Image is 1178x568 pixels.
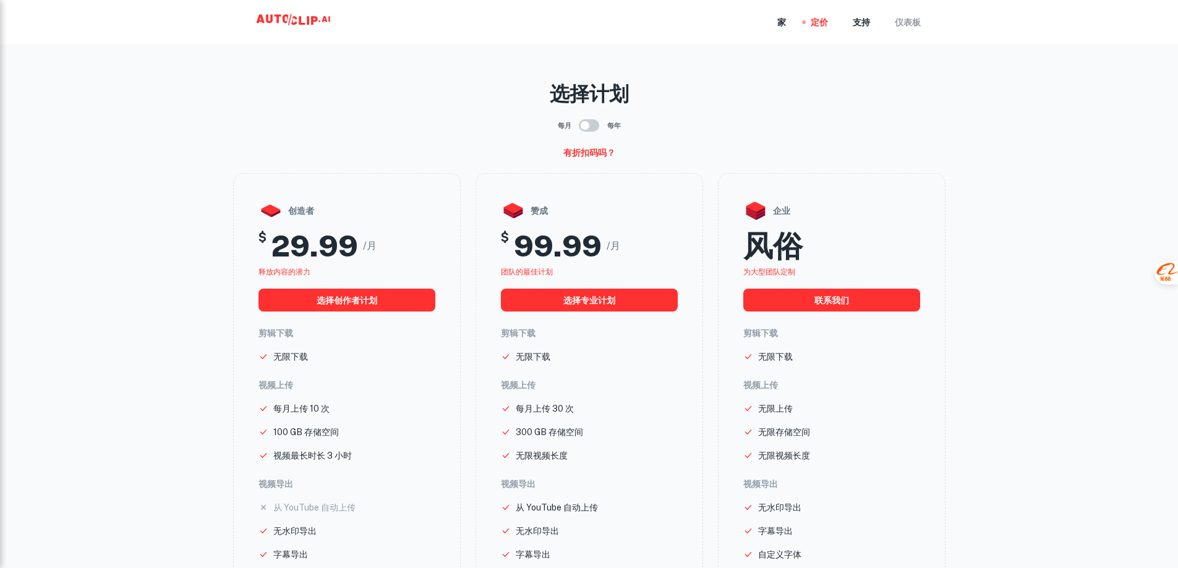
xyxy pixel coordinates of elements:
[758,404,793,413] font: 无限上传
[271,228,358,263] font: 29.99
[563,148,615,158] font: 有折扣码吗？
[516,404,574,413] font: 每月上传 30 次
[501,289,678,312] button: 选择专业计划
[363,240,377,252] font: /月
[743,228,803,263] font: 风俗
[758,427,810,437] font: 无限存储空间
[501,268,553,276] font: 团队的最佳计划
[501,230,509,245] font: $
[514,228,602,263] font: 99.99
[273,427,339,437] font: 100 GB 存储空间
[516,352,550,362] font: 无限下载
[501,328,536,338] font: 剪辑下载
[563,295,615,305] font: 选择专业计划
[773,206,790,216] font: 企业
[814,295,849,305] font: 联系我们
[273,404,330,413] font: 每月上传 10 次
[558,122,571,129] font: 每月
[743,328,778,338] font: 剪辑下载
[273,502,356,512] font: 从 YouTube 自动上传
[758,549,801,559] font: 自定义字体
[743,380,778,390] font: 视频上传
[607,240,620,252] font: /月
[853,18,870,28] font: 支持
[501,380,536,390] font: 视频上传
[258,230,267,245] font: $
[258,289,435,312] button: 选择创作者计划
[550,82,629,105] font: 选择计划
[258,268,310,276] font: 释放内容的潜力
[258,328,293,338] font: 剪辑下载
[501,479,536,489] font: 视频导出
[288,206,314,216] font: 创造者
[273,451,352,460] font: 视频最长时长 3 小时
[895,18,921,28] font: 仪表板
[273,526,317,536] font: 无水印导出
[258,479,293,489] font: 视频导出
[258,380,293,390] font: 视频上传
[516,549,550,559] font: 字幕导出
[317,295,377,305] font: 选择创作者计划
[758,451,810,460] font: 无限视频长度
[273,549,308,559] font: 字幕导出
[743,479,778,489] font: 视频导出
[516,427,583,437] font: 300 GB 存储空间
[531,206,548,216] font: 赞成
[558,142,620,163] button: 有折扣码吗？
[758,502,801,512] font: 无水印导出
[758,526,793,536] font: 字幕导出
[273,352,308,362] font: 无限下载
[777,18,786,28] font: 家
[516,502,598,512] font: 从 YouTube 自动上传
[743,268,795,276] font: 为大型团队定制
[516,526,559,536] font: 无水印导出
[743,289,920,312] button: 联系我们
[811,18,828,28] font: 定价
[516,451,568,460] font: 无限视频长度
[758,352,793,362] font: 无限下载
[607,122,621,129] font: 每年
